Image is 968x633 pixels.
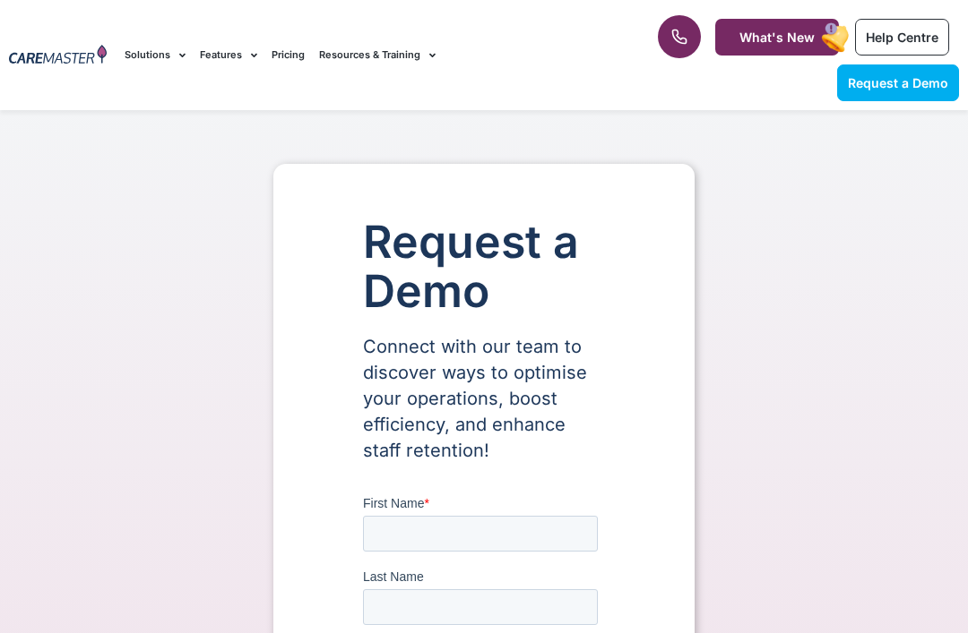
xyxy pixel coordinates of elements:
img: CareMaster Logo [9,45,107,66]
span: Request a Demo [848,75,948,90]
a: Resources & Training [319,25,436,85]
h1: Request a Demo [363,218,605,316]
a: Solutions [125,25,186,85]
a: What's New [715,19,839,56]
a: Request a Demo [837,64,959,101]
a: Help Centre [855,19,949,56]
span: Help Centre [866,30,938,45]
p: Connect with our team to discover ways to optimise your operations, boost efficiency, and enhance... [363,334,605,464]
span: What's New [739,30,815,45]
a: Pricing [272,25,305,85]
a: Features [200,25,257,85]
nav: Menu [125,25,617,85]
